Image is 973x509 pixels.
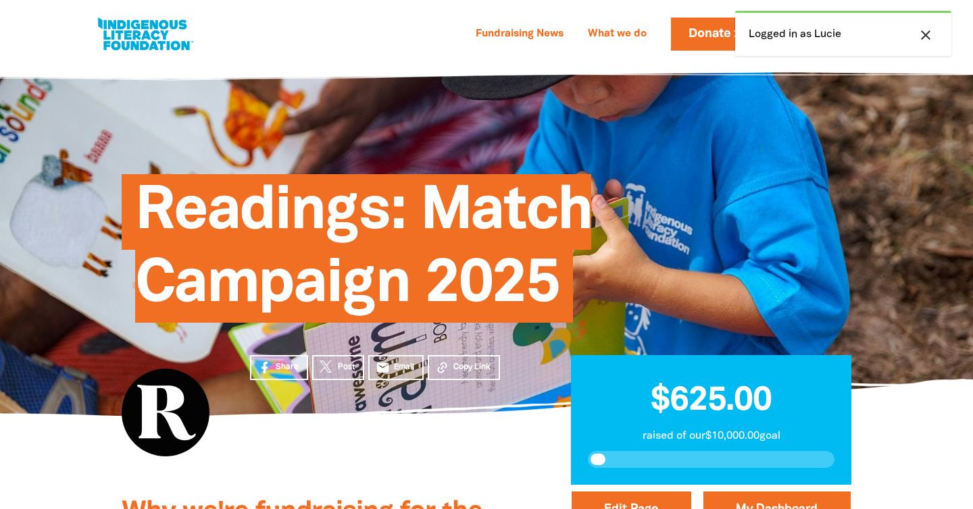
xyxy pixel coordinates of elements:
button: Copy Link [428,355,500,380]
a: What we do [580,24,655,45]
span: Email [394,361,414,373]
div: Logged in as Lucie [735,11,951,56]
a: Post [312,355,364,380]
span: Post [338,361,355,373]
a: Donate [671,18,756,51]
span: Share [276,361,299,373]
span: Copy Link [453,361,491,373]
span: $625.00 [651,385,771,417]
p: raised of our $10,000.00 goal [588,428,834,444]
button: close [914,26,938,44]
i: email [376,360,390,375]
a: Share [250,355,308,380]
span: Readings: Match Campaign 2025 [135,184,591,323]
a: emailEmail [368,355,424,380]
i: close [918,27,934,43]
a: Fundraising News [468,24,572,45]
